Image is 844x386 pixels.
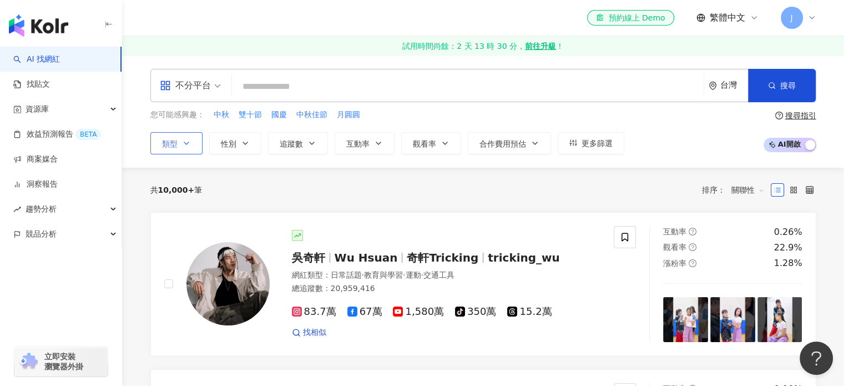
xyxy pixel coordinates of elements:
span: 漲粉率 [663,259,686,268]
a: 試用時間尚餘：2 天 13 時 30 分，前往升級！ [122,36,844,56]
span: 83.7萬 [292,306,336,318]
span: 運動 [405,270,421,279]
span: 合作費用預估 [479,139,526,148]
span: 更多篩選 [582,139,613,148]
button: 雙十節 [238,109,262,121]
span: 67萬 [347,306,382,318]
span: 教育與學習 [364,270,403,279]
div: 0.26% [774,226,802,238]
span: 1,580萬 [393,306,444,318]
div: 22.9% [774,242,802,254]
span: question-circle [775,112,783,119]
span: question-circle [689,259,696,267]
div: 網紅類型 ： [292,270,601,281]
span: 互動率 [663,227,686,236]
span: 互動率 [346,139,370,148]
span: rise [13,205,21,213]
button: 搜尋 [748,69,816,102]
span: tricking_wu [488,251,560,264]
span: environment [709,82,717,90]
iframe: Help Scout Beacon - Open [800,342,833,375]
div: 搜尋指引 [785,111,816,120]
div: 不分平台 [160,77,211,94]
button: 互動率 [335,132,395,154]
span: · [421,270,423,279]
span: 中秋佳節 [296,109,327,121]
a: 效益預測報告BETA [13,129,101,140]
button: 觀看率 [401,132,461,154]
div: 共 筆 [150,186,203,194]
button: 追蹤數 [268,132,328,154]
a: 洞察報告 [13,179,58,190]
div: 排序： [702,181,771,199]
div: 預約線上 Demo [596,12,665,23]
span: 競品分析 [26,222,57,247]
span: 吳奇軒 [292,251,325,264]
span: 類型 [162,139,178,148]
a: searchAI 找網紅 [13,54,60,65]
div: 1.28% [774,257,802,269]
span: 追蹤數 [280,139,303,148]
strong: 前往升級 [525,41,556,52]
span: 奇軒Tricking [407,251,478,264]
img: KOL Avatar [186,242,270,325]
span: 繁體中文 [710,12,745,24]
span: 立即安裝 瀏覽器外掛 [44,352,83,372]
span: 10,000+ [158,186,195,194]
button: 合作費用預估 [468,132,551,154]
span: · [362,270,364,279]
img: post-image [757,297,802,342]
a: 預約線上 Demo [587,10,674,26]
span: 15.2萬 [507,306,552,318]
div: 台灣 [720,81,748,90]
span: 關聯性 [731,181,765,199]
span: 趨勢分析 [26,197,57,222]
img: post-image [710,297,755,342]
span: 性別 [221,139,236,148]
span: 搜尋 [780,81,796,90]
span: question-circle [689,243,696,251]
img: logo [9,14,68,37]
span: question-circle [689,228,696,235]
button: 性別 [209,132,261,154]
span: 觀看率 [663,243,686,252]
span: 觀看率 [413,139,436,148]
a: 商案媒合 [13,154,58,165]
span: 中秋 [214,109,229,121]
span: 日常話題 [331,270,362,279]
a: KOL Avatar吳奇軒Wu Hsuan奇軒Trickingtricking_wu網紅類型：日常話題·教育與學習·運動·交通工具總追蹤數：20,959,41683.7萬67萬1,580萬350... [150,212,816,356]
span: 月圓圓 [337,109,360,121]
span: 國慶 [271,109,287,121]
span: 找相似 [303,327,326,338]
span: 資源庫 [26,97,49,122]
img: post-image [663,297,708,342]
button: 更多篩選 [558,132,624,154]
a: chrome extension立即安裝 瀏覽器外掛 [14,347,108,377]
span: appstore [160,80,171,91]
button: 中秋佳節 [296,109,328,121]
span: J [790,12,792,24]
a: 找貼文 [13,79,50,90]
img: chrome extension [18,353,39,370]
span: Wu Hsuan [335,251,398,264]
span: 雙十節 [239,109,262,121]
a: 找相似 [292,327,326,338]
span: 交通工具 [423,270,454,279]
button: 中秋 [213,109,230,121]
button: 月圓圓 [336,109,361,121]
span: 350萬 [455,306,496,318]
span: 您可能感興趣： [150,109,205,121]
div: 總追蹤數 ： 20,959,416 [292,283,601,294]
button: 類型 [150,132,203,154]
span: · [403,270,405,279]
button: 國慶 [271,109,287,121]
